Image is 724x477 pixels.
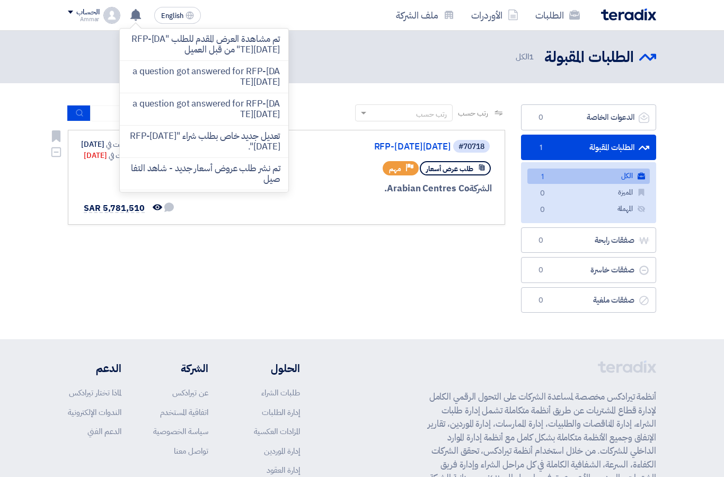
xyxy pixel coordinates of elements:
[128,66,280,87] p: a question got answered for RFP-[DATE][DATE]
[172,387,208,399] a: عن تيرادكس
[527,3,588,28] a: الطلبات
[128,99,280,120] p: a question got answered for RFP-[DATE][DATE]
[254,426,300,437] a: المزادات العكسية
[161,12,183,20] span: English
[128,163,280,184] p: تم نشر طلب عروض أسعار جديد - شاهد التفاصيل
[521,257,656,283] a: صفقات خاسرة0
[87,426,121,437] a: الدعم الفني
[458,108,488,119] span: رتب حسب
[153,426,208,437] a: سياسة الخصوصية
[128,34,280,55] p: تم مشاهدة العرض المقدم للطلب "RFP-[DATE][DATE]" من قبل العميل
[601,8,656,21] img: Teradix logo
[527,185,650,200] a: المميزة
[261,387,300,399] a: طلبات الشراء
[516,51,536,63] span: الكل
[237,182,492,196] div: Arabian Centres Co.
[527,201,650,217] a: المهملة
[534,265,547,276] span: 0
[521,287,656,313] a: صفقات ملغية0
[76,8,99,17] div: الحساب
[536,205,549,216] span: 0
[68,407,121,418] a: الندوات الإلكترونية
[91,105,239,121] input: ابحث بعنوان أو رقم الطلب
[84,150,147,161] div: [DATE]
[416,109,447,120] div: رتب حسب
[153,360,208,376] li: الشركة
[106,139,131,150] span: أنشئت في
[109,150,131,161] span: إنتهت في
[264,445,300,457] a: إدارة الموردين
[240,360,300,376] li: الحلول
[267,464,300,476] a: إدارة العقود
[174,445,208,457] a: تواصل معنا
[128,131,280,152] p: تعديل جديد خاص بطلب شراء "RFP-[DATE][DATE]".
[458,143,484,151] div: #70718
[463,3,527,28] a: الأوردرات
[521,227,656,253] a: صفقات رابحة0
[521,135,656,161] a: الطلبات المقبولة1
[387,3,463,28] a: ملف الشركة
[84,202,145,215] span: SAR 5,781,510
[154,7,201,24] button: English
[536,188,549,199] span: 0
[544,47,634,68] h2: الطلبات المقبولة
[160,407,208,418] a: اتفاقية المستخدم
[389,164,401,174] span: مهم
[426,164,473,174] span: طلب عرض أسعار
[521,104,656,130] a: الدعوات الخاصة0
[527,169,650,184] a: الكل
[534,295,547,306] span: 0
[262,407,300,418] a: إدارة الطلبات
[469,182,492,195] span: الشركة
[534,112,547,123] span: 0
[239,142,451,152] a: RFP-[DATE][DATE]
[536,172,549,183] span: 1
[68,16,99,22] div: Ammar
[69,387,121,399] a: لماذا تختار تيرادكس
[68,360,121,376] li: الدعم
[534,235,547,246] span: 0
[534,143,547,153] span: 1
[103,7,120,24] img: profile_test.png
[529,51,534,63] span: 1
[81,139,147,150] div: [DATE]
